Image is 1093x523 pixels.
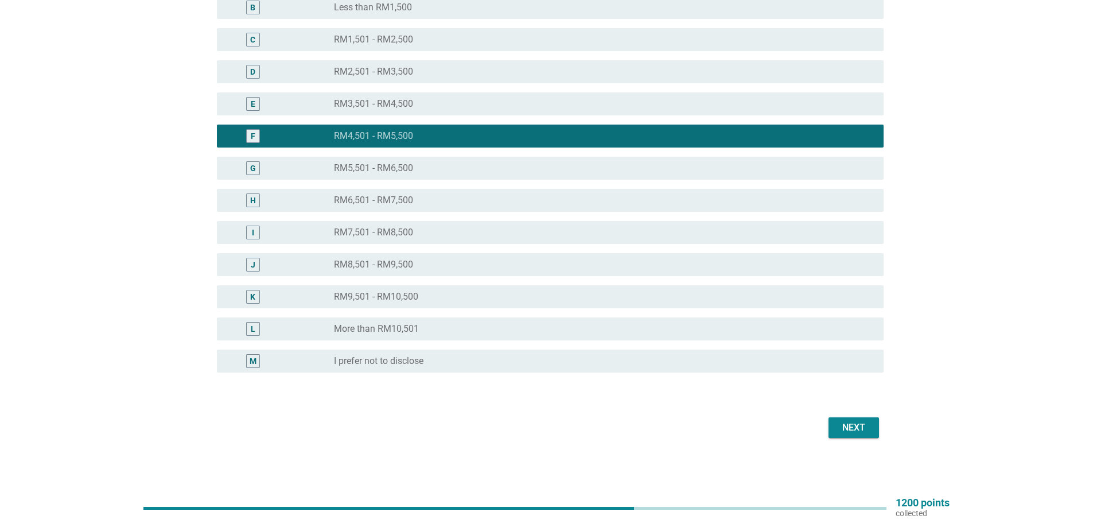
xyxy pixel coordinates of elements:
label: RM7,501 - RM8,500 [334,227,413,238]
label: RM9,501 - RM10,500 [334,291,418,303]
label: RM2,501 - RM3,500 [334,66,413,78]
div: H [250,195,256,207]
div: F [251,130,255,142]
label: RM5,501 - RM6,500 [334,162,413,174]
div: Next [838,421,870,435]
p: collected [896,508,950,518]
label: I prefer not to disclose [334,355,423,367]
button: Next [828,417,879,438]
div: L [251,323,255,335]
div: D [250,66,255,78]
div: G [250,162,256,175]
p: 1200 points [896,498,950,508]
label: RM6,501 - RM7,500 [334,195,413,206]
div: I [252,227,254,239]
label: RM8,501 - RM9,500 [334,259,413,270]
label: More than RM10,501 [334,323,419,335]
div: K [250,291,255,303]
div: C [250,34,255,46]
label: Less than RM1,500 [334,2,412,13]
div: E [251,98,255,110]
label: RM4,501 - RM5,500 [334,130,413,142]
div: M [250,355,256,367]
label: RM1,501 - RM2,500 [334,34,413,45]
label: RM3,501 - RM4,500 [334,98,413,110]
div: B [250,2,255,14]
div: J [251,259,255,271]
